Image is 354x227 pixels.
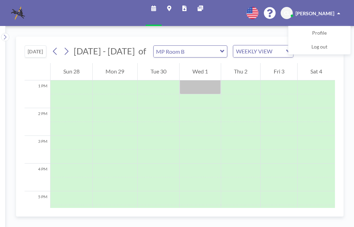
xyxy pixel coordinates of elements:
[25,108,50,136] div: 2 PM
[221,63,260,80] div: Thu 2
[25,80,50,108] div: 1 PM
[233,45,293,57] div: Search for option
[235,47,274,56] span: WEEKLY VIEW
[25,164,50,191] div: 4 PM
[25,136,50,164] div: 3 PM
[311,44,327,51] span: Log out
[93,63,137,80] div: Mon 29
[51,63,92,80] div: Sun 28
[289,26,350,40] a: Profile
[312,30,327,37] span: Profile
[274,47,282,56] input: Search for option
[138,46,146,56] span: of
[296,10,334,16] span: [PERSON_NAME]
[25,191,50,219] div: 5 PM
[298,63,335,80] div: Sat 4
[261,63,297,80] div: Fri 3
[289,40,350,54] a: Log out
[74,46,135,56] span: [DATE] - [DATE]
[284,10,290,16] span: CL
[180,63,221,80] div: Wed 1
[154,46,220,57] input: MP Room B
[138,63,179,80] div: Tue 30
[11,6,25,20] img: organization-logo
[25,45,46,58] button: [DATE]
